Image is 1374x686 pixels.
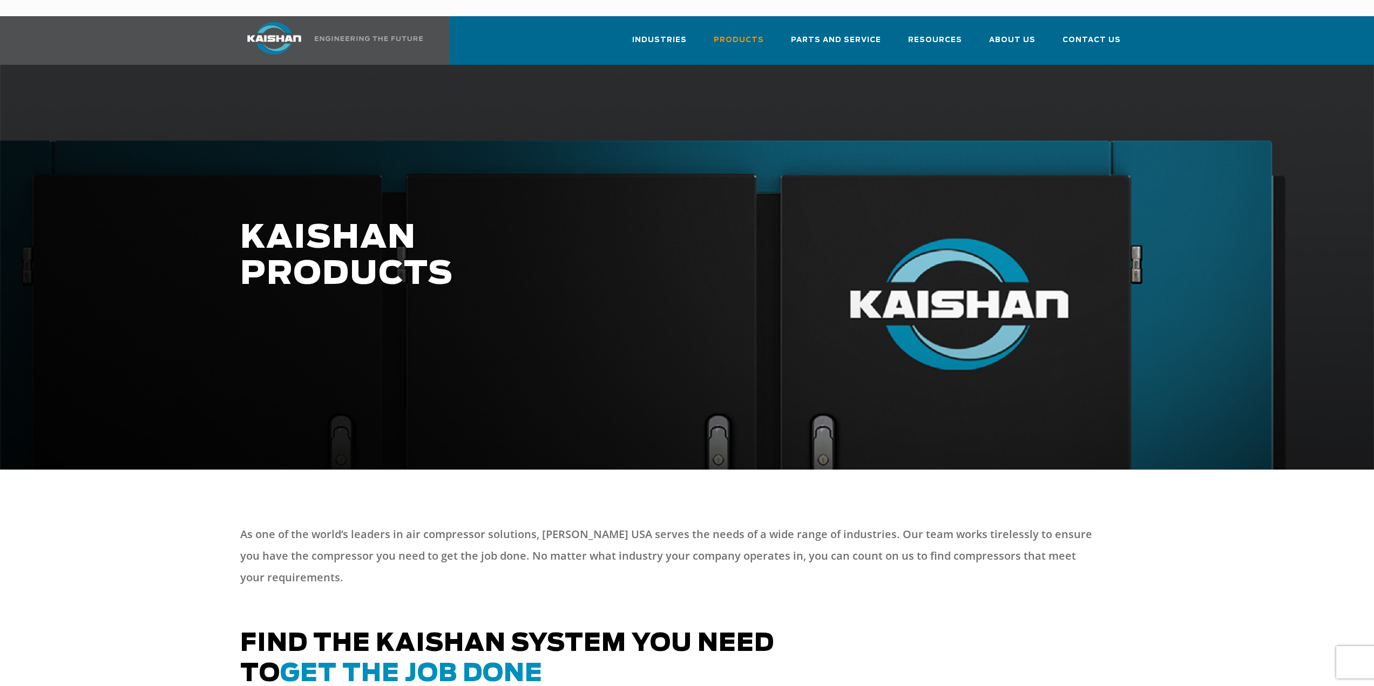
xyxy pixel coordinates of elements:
[632,34,687,46] span: Industries
[791,34,881,46] span: Parts and Service
[714,26,764,63] a: Products
[1062,26,1121,63] a: Contact Us
[632,26,687,63] a: Industries
[240,220,983,293] h1: KAISHAN PRODUCTS
[908,34,962,46] span: Resources
[234,22,315,55] img: kaishan logo
[240,524,1098,588] p: As one of the world’s leaders in air compressor solutions, [PERSON_NAME] USA serves the needs of ...
[908,26,962,63] a: Resources
[280,662,543,686] span: get the job done
[315,36,423,41] img: Engineering the future
[1062,34,1121,46] span: Contact Us
[989,26,1035,63] a: About Us
[234,16,425,65] a: Kaishan USA
[240,631,774,686] span: Find the kaishan system you need to
[714,34,764,46] span: Products
[989,34,1035,46] span: About Us
[791,26,881,63] a: Parts and Service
